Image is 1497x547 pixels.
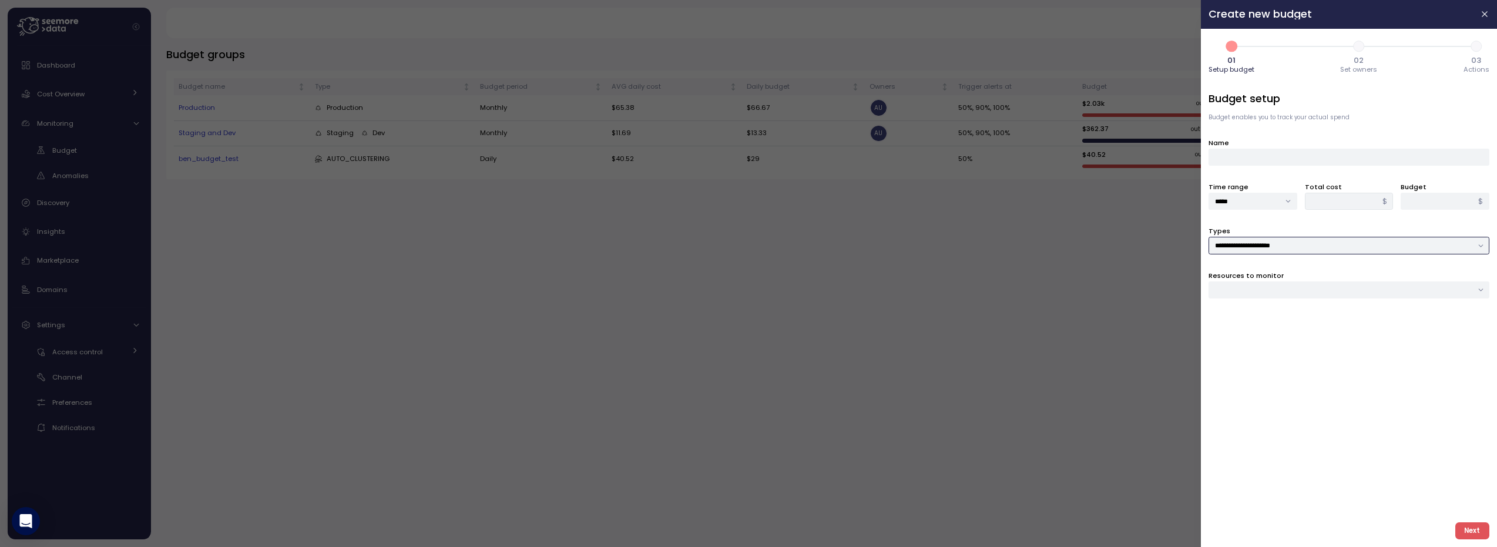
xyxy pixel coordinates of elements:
label: Name [1209,138,1229,149]
button: Next [1455,522,1489,539]
span: Setup budget [1209,66,1254,73]
span: Next [1464,523,1480,539]
h3: Budget setup [1209,91,1489,106]
span: Actions [1464,66,1489,73]
span: Set owners [1341,66,1378,73]
p: Budget enables you to track your actual spend [1209,113,1489,122]
button: 202Set owners [1341,36,1378,76]
span: 2 [1349,36,1369,56]
div: $ [1377,193,1393,210]
span: 1 [1221,36,1241,56]
span: 3 [1466,36,1486,56]
span: 03 [1472,56,1482,64]
label: Time range [1209,182,1248,193]
label: Types [1209,226,1230,237]
h2: Create new budget [1209,9,1471,19]
label: Budget [1401,182,1426,193]
button: 101Setup budget [1209,36,1254,76]
span: 01 [1227,56,1236,64]
button: 303Actions [1464,36,1489,76]
div: $ [1473,193,1489,210]
div: Open Intercom Messenger [12,507,40,535]
span: 02 [1354,56,1364,64]
label: Resources to monitor [1209,271,1284,281]
label: Total cost [1305,182,1342,193]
